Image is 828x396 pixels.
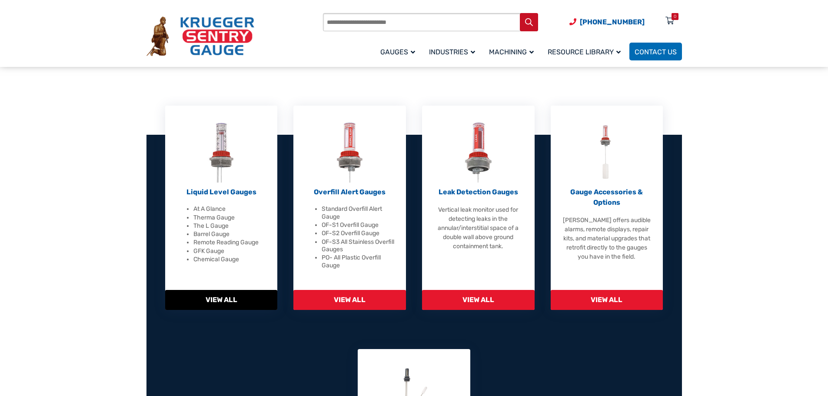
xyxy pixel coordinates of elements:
span: View All [551,290,663,310]
img: Liquid Level Gauges [207,123,235,183]
li: OF-S1 Overfill Gauge [322,221,395,229]
li: Remote Reading Gauge [193,239,267,246]
img: Gauge Accessories & Options [593,123,621,183]
a: Resource Library [542,41,629,62]
a: Contact Us [629,43,682,60]
span: Resource Library [548,48,621,56]
span: [PHONE_NUMBER] [580,18,645,26]
p: [PERSON_NAME] offers audible alarms, remote displays, repair kits, and material upgrades that ret... [562,216,652,261]
p: Gauge Accessories & Options [562,187,652,208]
li: OF-S3 All Stainless Overfill Gauges [322,238,395,253]
div: 0 [674,13,676,20]
img: Krueger Sentry Gauge [146,17,254,57]
li: Standard Overfill Alert Gauge [322,205,395,220]
a: Overfill Alert Gauges Overfill Alert Gauges Standard Overfill Alert Gauge OF-S1 Overfill Gauge OF... [293,106,406,310]
a: Phone Number (920) 434-8860 [569,17,645,27]
li: Barrel Gauge [193,230,267,238]
li: OF-S2 Overfill Gauge [322,230,395,237]
span: View All [422,290,535,310]
a: Leak Detection Gauges Leak Detection Gauges Vertical leak monitor used for detecting leaks in the... [422,106,535,310]
span: Gauges [380,48,415,56]
span: View All [293,290,406,310]
p: Vertical leak monitor used for detecting leaks in the annular/interstitial space of a double wall... [433,205,524,251]
a: Liquid Level Gauges Liquid Level Gauges At A Glance Therma Gauge The L Gauge Barrel Gauge Remote ... [165,106,278,310]
li: Chemical Gauge [193,256,267,263]
li: GFK Gauge [193,247,267,255]
img: Overfill Alert Gauges [336,123,363,183]
li: At A Glance [193,205,267,213]
span: Contact Us [635,48,677,56]
p: Liquid Level Gauges [176,187,267,197]
li: Therma Gauge [193,214,267,222]
img: Leak Detection Gauges [465,123,492,183]
a: Industries [424,41,484,62]
span: Industries [429,48,475,56]
a: Machining [484,41,542,62]
li: PO- All Plastic Overfill Gauge [322,254,395,269]
span: View All [165,290,278,310]
a: Gauge Accessories & Options Gauge Accessories & Options [PERSON_NAME] offers audible alarms, remo... [551,106,663,310]
li: The L Gauge [193,222,267,230]
p: Leak Detection Gauges [433,187,524,197]
span: Machining [489,48,534,56]
p: Overfill Alert Gauges [304,187,395,197]
a: Gauges [375,41,424,62]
